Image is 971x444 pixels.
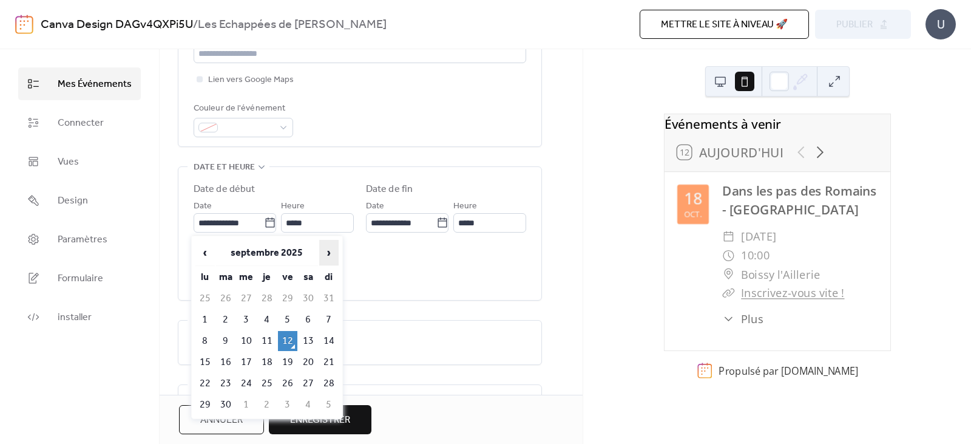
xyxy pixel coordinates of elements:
th: septembre 2025 [216,240,318,266]
td: 7 [319,310,339,330]
span: Connecter [58,116,104,131]
button: ​Plus [722,310,763,327]
td: 5 [319,395,339,415]
td: 31 [319,289,339,309]
td: 3 [237,310,256,330]
td: 13 [299,331,318,351]
td: 4 [299,395,318,415]
td: 17 [237,352,256,372]
a: Dans les pas des Romains - [GEOGRAPHIC_DATA] [722,182,877,219]
td: 21 [319,352,339,372]
td: 27 [299,374,318,394]
span: Mes Événements [58,77,132,92]
span: 10:00 [741,246,770,265]
a: Paramètres [18,223,141,256]
span: Date et heure [194,160,255,175]
span: Date [366,199,384,214]
th: lu [195,267,215,287]
b: / [193,13,198,36]
td: 14 [319,331,339,351]
td: 9 [216,331,235,351]
span: Boissy l'Aillerie [741,265,820,284]
td: 29 [195,395,215,415]
a: Mes Événements [18,67,141,100]
div: Couleur de l'événement [194,101,291,116]
span: › [320,241,338,265]
th: ma [216,267,235,287]
span: Date [194,199,212,214]
b: Les Echappées de [PERSON_NAME] [198,13,387,36]
th: ve [278,267,297,287]
div: ​ [722,265,735,284]
td: 28 [319,374,339,394]
img: logo [15,15,33,34]
td: 8 [195,331,215,351]
div: ​ [722,310,735,327]
td: 6 [299,310,318,330]
td: 2 [216,310,235,330]
td: 4 [257,310,277,330]
div: Date de début [194,182,255,197]
div: Événements à venir [665,114,890,133]
td: 24 [237,374,256,394]
a: installer [18,301,141,333]
a: Formulaire [18,262,141,295]
td: 23 [216,374,235,394]
td: 30 [216,395,235,415]
button: Mettre le site à niveau 🚀 [640,10,809,39]
th: sa [299,267,318,287]
span: Design [58,194,88,208]
th: di [319,267,339,287]
td: 27 [237,289,256,309]
span: Heure [453,199,477,214]
td: 10 [237,331,256,351]
a: Annuler [179,405,264,434]
td: 26 [278,374,297,394]
a: Vues [18,145,141,178]
span: [DATE] [741,227,777,246]
div: ​ [722,246,735,265]
div: ​ [722,227,735,246]
span: Heure [281,199,305,214]
td: 1 [237,395,256,415]
a: Design [18,184,141,217]
td: 25 [195,289,215,309]
span: Formulaire [58,272,103,286]
span: ‹ [196,241,214,265]
td: 1 [195,310,215,330]
td: 19 [278,352,297,372]
button: Enregistrer [269,405,371,434]
a: Inscrivez-vous vite ! [741,285,844,301]
td: 28 [257,289,277,309]
div: 18 [684,191,702,207]
td: 20 [299,352,318,372]
span: Enregistrer [290,413,350,428]
span: Annuler [200,413,243,428]
div: U [925,9,956,39]
div: Propulsé par [719,364,858,377]
th: me [237,267,256,287]
td: 12 [278,331,297,351]
span: Lien vers Google Maps [208,73,294,87]
td: 25 [257,374,277,394]
span: Plus [741,310,763,327]
td: 18 [257,352,277,372]
a: [DOMAIN_NAME] [780,364,858,377]
th: je [257,267,277,287]
td: 3 [278,395,297,415]
a: Connecter [18,106,141,139]
td: 26 [216,289,235,309]
td: 11 [257,331,277,351]
td: 30 [299,289,318,309]
div: Date de fin [366,182,413,197]
td: 29 [278,289,297,309]
div: oct. [683,210,702,218]
span: installer [58,310,92,325]
a: Canva Design DAGv4QXPi5U [41,13,193,36]
span: Vues [58,155,79,169]
td: 16 [216,352,235,372]
span: Mettre le site à niveau 🚀 [661,18,788,32]
td: 5 [278,310,297,330]
span: Paramètres [58,233,107,247]
td: 15 [195,352,215,372]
